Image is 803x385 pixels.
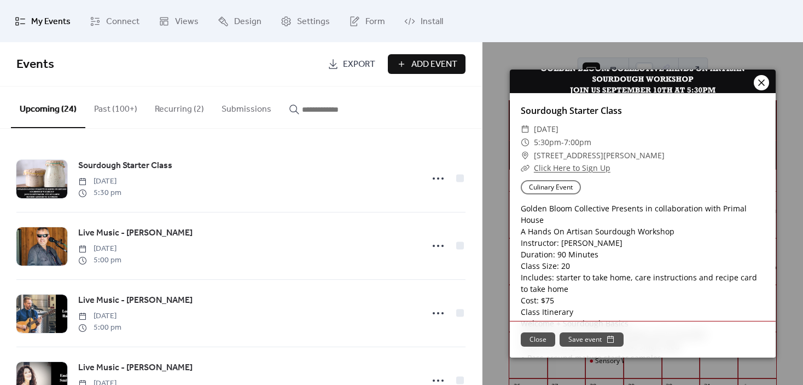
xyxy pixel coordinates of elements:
[82,4,148,38] a: Connect
[78,294,193,308] a: Live Music - [PERSON_NAME]
[564,137,591,147] span: 7:00pm
[521,136,529,149] div: ​
[31,13,71,30] span: My Events
[365,13,385,30] span: Form
[534,137,561,147] span: 5:30pm
[560,332,624,347] button: Save event
[534,149,665,162] span: [STREET_ADDRESS][PERSON_NAME]
[78,187,121,199] span: 5:30 pm
[234,13,261,30] span: Design
[343,58,375,71] span: Export
[521,332,555,347] button: Close
[78,176,121,187] span: [DATE]
[7,4,79,38] a: My Events
[521,149,529,162] div: ​
[78,159,172,173] a: Sourdough Starter Class
[146,87,213,127] button: Recurring (2)
[534,163,610,173] a: Click Here to Sign Up
[210,4,270,38] a: Design
[297,13,330,30] span: Settings
[78,159,172,173] span: Sourdough Starter Class
[521,123,529,136] div: ​
[213,87,280,127] button: Submissions
[78,243,121,255] span: [DATE]
[521,162,529,175] div: ​
[534,123,558,136] span: [DATE]
[78,361,193,375] a: Live Music - [PERSON_NAME]
[78,361,193,375] span: Live Music - [PERSON_NAME]
[78,255,121,266] span: 5:00 pm
[106,13,139,30] span: Connect
[396,4,451,38] a: Install
[388,54,465,74] button: Add Event
[421,13,443,30] span: Install
[85,87,146,127] button: Past (100+)
[175,13,199,30] span: Views
[78,294,193,307] span: Live Music - [PERSON_NAME]
[11,87,85,128] button: Upcoming (24)
[272,4,338,38] a: Settings
[521,105,622,117] a: Sourdough Starter Class
[341,4,393,38] a: Form
[319,54,383,74] a: Export
[561,137,564,147] span: -
[150,4,207,38] a: Views
[411,58,457,71] span: Add Event
[78,226,193,240] a: Live Music - [PERSON_NAME]
[78,322,121,334] span: 5:00 pm
[78,311,121,322] span: [DATE]
[16,53,54,77] span: Events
